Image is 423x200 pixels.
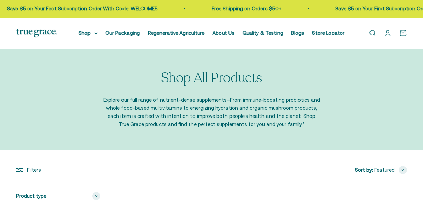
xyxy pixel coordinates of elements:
span: Featured [374,166,395,174]
span: Product type [16,192,46,200]
button: Featured [374,166,407,174]
a: Our Packaging [106,30,140,36]
a: Regenerative Agriculture [148,30,205,36]
a: About Us [213,30,235,36]
a: Blogs [291,30,304,36]
a: Quality & Testing [243,30,283,36]
summary: Shop [79,29,98,37]
p: Explore our full range of nutrient-dense supplements–From immune-boosting probiotics and whole fo... [102,96,321,128]
p: Shop All Products [161,70,262,85]
div: Filters [16,166,100,174]
a: Free Shipping on Orders $50+ [212,6,281,11]
a: Store Locator [312,30,345,36]
span: Sort by: [355,166,373,174]
p: Save $5 on Your First Subscription Order With Code: WELCOME5 [7,5,158,13]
